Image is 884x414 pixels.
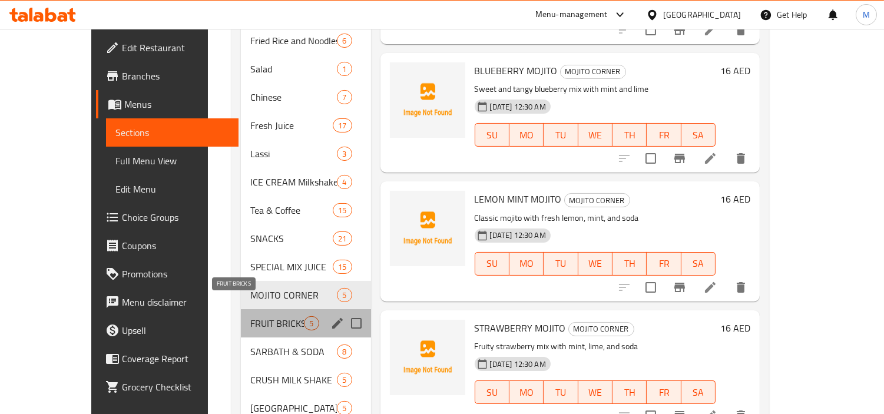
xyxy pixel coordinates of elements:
[663,8,741,21] div: [GEOGRAPHIC_DATA]
[124,97,230,111] span: Menus
[509,380,544,404] button: MO
[337,175,352,189] div: items
[115,125,230,140] span: Sections
[475,339,716,354] p: Fruity strawberry mix with mint, lime, and soda
[337,35,351,47] span: 6
[333,203,352,217] div: items
[485,359,551,370] span: [DATE] 12:30 AM
[337,177,351,188] span: 4
[96,34,239,62] a: Edit Restaurant
[544,123,578,147] button: TU
[337,64,351,75] span: 1
[96,260,239,288] a: Promotions
[727,16,755,44] button: delete
[583,127,608,144] span: WE
[475,211,716,226] p: Classic mojito with fresh lemon, mint, and soda
[304,318,318,329] span: 5
[122,380,230,394] span: Grocery Checklist
[475,82,716,97] p: Sweet and tangy blueberry mix with mint and lime
[250,118,333,133] span: Fresh Juice
[329,314,346,332] button: edit
[96,90,239,118] a: Menus
[638,18,663,42] span: Select to update
[578,380,612,404] button: WE
[535,8,608,22] div: Menu-management
[250,147,337,161] span: Lassi
[250,175,337,189] div: ICE CREAM Milkshake
[337,403,351,414] span: 5
[333,231,352,246] div: items
[115,154,230,168] span: Full Menu View
[96,231,239,260] a: Coupons
[514,255,539,272] span: MO
[96,288,239,316] a: Menu disclaimer
[250,203,333,217] span: Tea & Coffee
[333,120,351,131] span: 17
[390,62,465,138] img: BLUEBERRY MOJITO
[241,253,370,281] div: SPECIAL MIX JUICE15
[122,41,230,55] span: Edit Restaurant
[475,319,566,337] span: STRAWBERRY MOJITO
[727,144,755,173] button: delete
[122,267,230,281] span: Promotions
[250,34,337,48] span: Fried Rice and Noodles
[122,323,230,337] span: Upsell
[703,23,717,37] a: Edit menu item
[250,260,333,274] span: SPECIAL MIX JUICE
[686,384,711,401] span: SA
[241,281,370,309] div: MOJITO CORNER5
[647,252,681,276] button: FR
[514,384,539,401] span: MO
[666,273,694,302] button: Branch-specific-item
[337,148,351,160] span: 3
[241,140,370,168] div: Lassi3
[241,55,370,83] div: Salad1
[612,380,647,404] button: TH
[115,182,230,196] span: Edit Menu
[647,123,681,147] button: FR
[96,373,239,401] a: Grocery Checklist
[651,255,676,272] span: FR
[337,346,351,357] span: 8
[548,255,573,272] span: TU
[475,252,509,276] button: SU
[241,168,370,196] div: ICE CREAM Milkshake4
[638,275,663,300] span: Select to update
[509,123,544,147] button: MO
[122,352,230,366] span: Coverage Report
[250,90,337,104] span: Chinese
[863,8,870,21] span: M
[703,280,717,294] a: Edit menu item
[681,252,716,276] button: SA
[544,252,578,276] button: TU
[106,118,239,147] a: Sections
[333,261,351,273] span: 15
[241,224,370,253] div: SNACKS21
[617,384,642,401] span: TH
[666,16,694,44] button: Branch-specific-item
[241,366,370,394] div: CRUSH MILK SHAKE5
[337,90,352,104] div: items
[617,255,642,272] span: TH
[333,205,351,216] span: 15
[250,345,337,359] span: SARBATH & SODA
[475,380,509,404] button: SU
[96,203,239,231] a: Choice Groups
[703,151,717,165] a: Edit menu item
[544,380,578,404] button: TU
[390,191,465,266] img: LEMON MINT MOJITO
[337,290,351,301] span: 5
[565,194,630,207] span: MOJITO CORNER
[617,127,642,144] span: TH
[509,252,544,276] button: MO
[548,384,573,401] span: TU
[583,255,608,272] span: WE
[250,316,304,330] span: FRUIT BRICKS
[333,260,352,274] div: items
[250,62,337,76] span: Salad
